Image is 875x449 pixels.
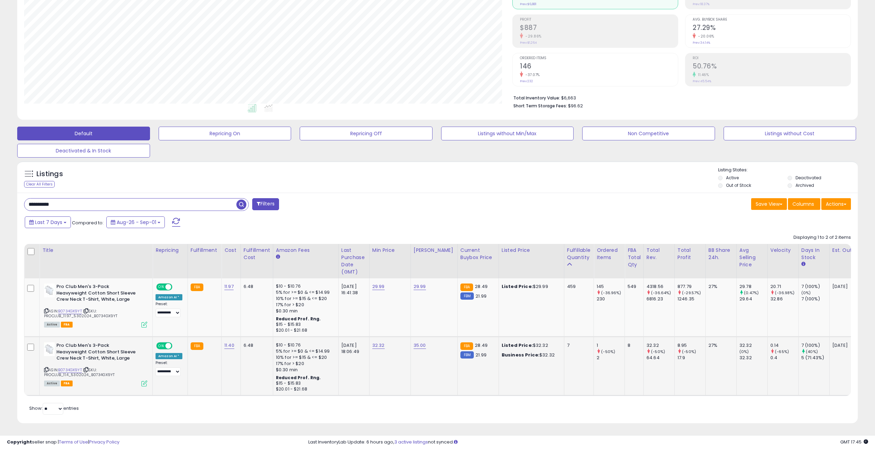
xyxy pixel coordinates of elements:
[677,284,705,290] div: 877.79
[677,296,705,302] div: 1246.35
[276,381,333,386] div: $15 - $15.83
[17,127,150,140] button: Default
[647,296,674,302] div: 6816.23
[191,247,218,254] div: Fulfillment
[460,342,473,350] small: FBA
[44,367,115,377] span: | SKU: PROCLUB_11.4_5302024_B0734GX9YT
[597,355,625,361] div: 2
[276,302,333,308] div: 17% for > $20
[696,34,714,39] small: -20.06%
[801,261,805,267] small: Days In Stock.
[252,198,279,210] button: Filters
[793,234,851,241] div: Displaying 1 to 2 of 2 items
[475,342,488,349] span: 28.49
[693,56,851,60] span: ROI
[718,167,858,173] p: Listing States:
[157,284,166,290] span: ON
[647,247,672,261] div: Total Rev.
[520,56,678,60] span: Ordered Items
[739,296,767,302] div: 29.64
[341,342,364,355] div: [DATE] 18:06:49
[739,342,767,349] div: 32.32
[708,284,731,290] div: 27%
[801,290,811,296] small: (0%)
[156,361,182,376] div: Preset:
[29,405,79,411] span: Show: entries
[597,247,622,261] div: Ordered Items
[801,296,829,302] div: 7 (100%)
[628,342,638,349] div: 8
[476,293,487,299] span: 21.99
[159,127,291,140] button: Repricing On
[171,284,182,290] span: OFF
[502,352,540,358] b: Business Price:
[513,103,567,109] b: Short Term Storage Fees:
[502,342,533,349] b: Listed Price:
[806,349,818,354] small: (40%)
[441,127,574,140] button: Listings without Min/Max
[394,439,428,445] a: 3 active listings
[770,284,798,290] div: 20.71
[597,296,625,302] div: 230
[796,182,814,188] label: Archived
[693,79,711,83] small: Prev: 45.54%
[61,381,73,386] span: FBA
[739,247,765,268] div: Avg Selling Price
[44,284,55,297] img: 31tBiMqgiXL._SL40_.jpg
[647,284,674,290] div: 4318.56
[42,247,150,254] div: Title
[156,247,185,254] div: Repricing
[739,355,767,361] div: 32.32
[523,34,542,39] small: -29.86%
[520,24,678,33] h2: $887
[414,247,455,254] div: [PERSON_NAME]
[25,216,71,228] button: Last 7 Days
[44,284,147,327] div: ASIN:
[801,284,829,290] div: 7 (100%)
[191,342,203,350] small: FBA
[775,349,789,354] small: (-65%)
[44,308,117,319] span: | SKU: PROCLUB_11.97_5302024_B0734GX9YT
[56,342,140,363] b: Pro Club Men's 3-Pack Heavyweight Cotton Short Sleeve Crew Neck T-Shirt, White, Large
[308,439,868,446] div: Last InventoryLab Update: 6 hours ago, not synced.
[597,342,625,349] div: 1
[276,328,333,333] div: $20.01 - $21.68
[601,290,621,296] small: (-36.96%)
[276,348,333,354] div: 5% for >= $0 & <= $14.99
[156,294,182,300] div: Amazon AI *
[840,439,868,445] span: 2025-09-9 17:45 GMT
[171,343,182,349] span: OFF
[276,361,333,367] div: 17% for > $20
[693,18,851,22] span: Avg. Buybox Share
[744,290,759,296] small: (0.47%)
[693,2,709,6] small: Prev: 18.37%
[520,18,678,22] span: Profit
[751,198,787,210] button: Save View
[224,283,234,290] a: 11.97
[276,296,333,302] div: 10% for >= $15 & <= $20
[7,439,32,445] strong: Copyright
[372,247,408,254] div: Min Price
[414,342,426,349] a: 35.00
[460,284,473,291] small: FBA
[276,375,321,381] b: Reduced Prof. Rng.
[341,247,366,276] div: Last Purchase Date (GMT)
[24,181,55,188] div: Clear All Filters
[708,247,734,261] div: BB Share 24h.
[372,283,385,290] a: 29.99
[568,103,583,109] span: $96.62
[460,247,496,261] div: Current Buybox Price
[224,342,234,349] a: 11.40
[244,342,268,349] div: 6.48
[796,175,821,181] label: Deactivated
[792,201,814,207] span: Columns
[651,349,665,354] small: (-50%)
[244,284,268,290] div: 6.48
[276,322,333,328] div: $15 - $15.83
[300,127,433,140] button: Repricing Off
[276,247,335,254] div: Amazon Fees
[682,349,696,354] small: (-50%)
[475,283,488,290] span: 28.49
[156,302,182,317] div: Preset:
[157,343,166,349] span: ON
